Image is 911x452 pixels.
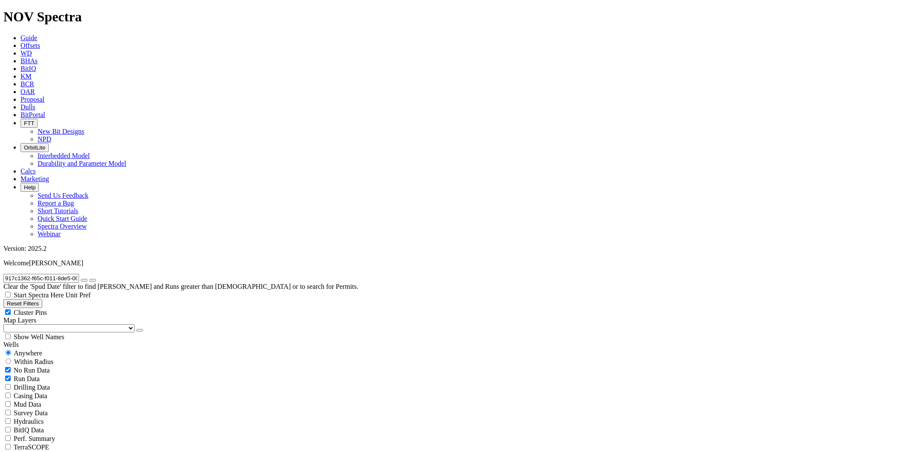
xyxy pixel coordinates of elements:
[38,160,126,167] a: Durability and Parameter Model
[14,384,50,391] span: Drilling Data
[14,401,41,408] span: Mud Data
[21,103,35,111] a: Dulls
[21,50,32,57] a: WD
[21,143,49,152] button: OrbitLite
[38,223,87,230] a: Spectra Overview
[14,358,53,365] span: Within Radius
[14,349,42,357] span: Anywhere
[14,409,48,417] span: Survey Data
[21,80,34,88] a: BCR
[21,65,36,72] a: BitIQ
[3,443,908,451] filter-controls-checkbox: TerraSCOPE Data
[3,245,908,252] div: Version: 2025.2
[3,259,908,267] p: Welcome
[3,434,908,443] filter-controls-checkbox: Performance Summary
[3,417,908,426] filter-controls-checkbox: Hydraulics Analysis
[38,135,51,143] a: NPD
[38,207,79,214] a: Short Tutorials
[38,215,87,222] a: Quick Start Guide
[14,418,44,425] span: Hydraulics
[65,291,91,299] span: Unit Pref
[21,183,39,192] button: Help
[21,34,37,41] a: Guide
[3,274,79,283] input: Search
[29,259,83,267] span: [PERSON_NAME]
[24,184,35,191] span: Help
[5,292,11,297] input: Start Spectra Here
[38,192,88,199] a: Send Us Feedback
[24,120,34,126] span: FTT
[14,426,44,434] span: BitIQ Data
[21,57,38,65] a: BHAs
[14,367,50,374] span: No Run Data
[21,119,38,128] button: FTT
[21,167,36,175] a: Calcs
[14,333,64,340] span: Show Well Names
[21,88,35,95] a: OAR
[24,144,45,151] span: OrbitLite
[21,111,45,118] a: BitPortal
[38,200,74,207] a: Report a Bug
[38,152,90,159] a: Interbedded Model
[21,175,49,182] a: Marketing
[3,341,908,349] div: Wells
[21,42,40,49] a: Offsets
[21,96,44,103] a: Proposal
[3,299,42,308] button: Reset Filters
[14,443,49,451] span: TerraSCOPE
[38,230,61,238] a: Webinar
[3,283,358,290] span: Clear the 'Spud Date' filter to find [PERSON_NAME] and Runs greater than [DEMOGRAPHIC_DATA] or to...
[14,392,47,399] span: Casing Data
[14,291,64,299] span: Start Spectra Here
[38,128,84,135] a: New Bit Designs
[3,317,36,324] span: Map Layers
[14,435,55,442] span: Perf. Summary
[3,9,908,25] h1: NOV Spectra
[21,73,32,80] a: KM
[14,309,47,316] span: Cluster Pins
[14,375,40,382] span: Run Data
